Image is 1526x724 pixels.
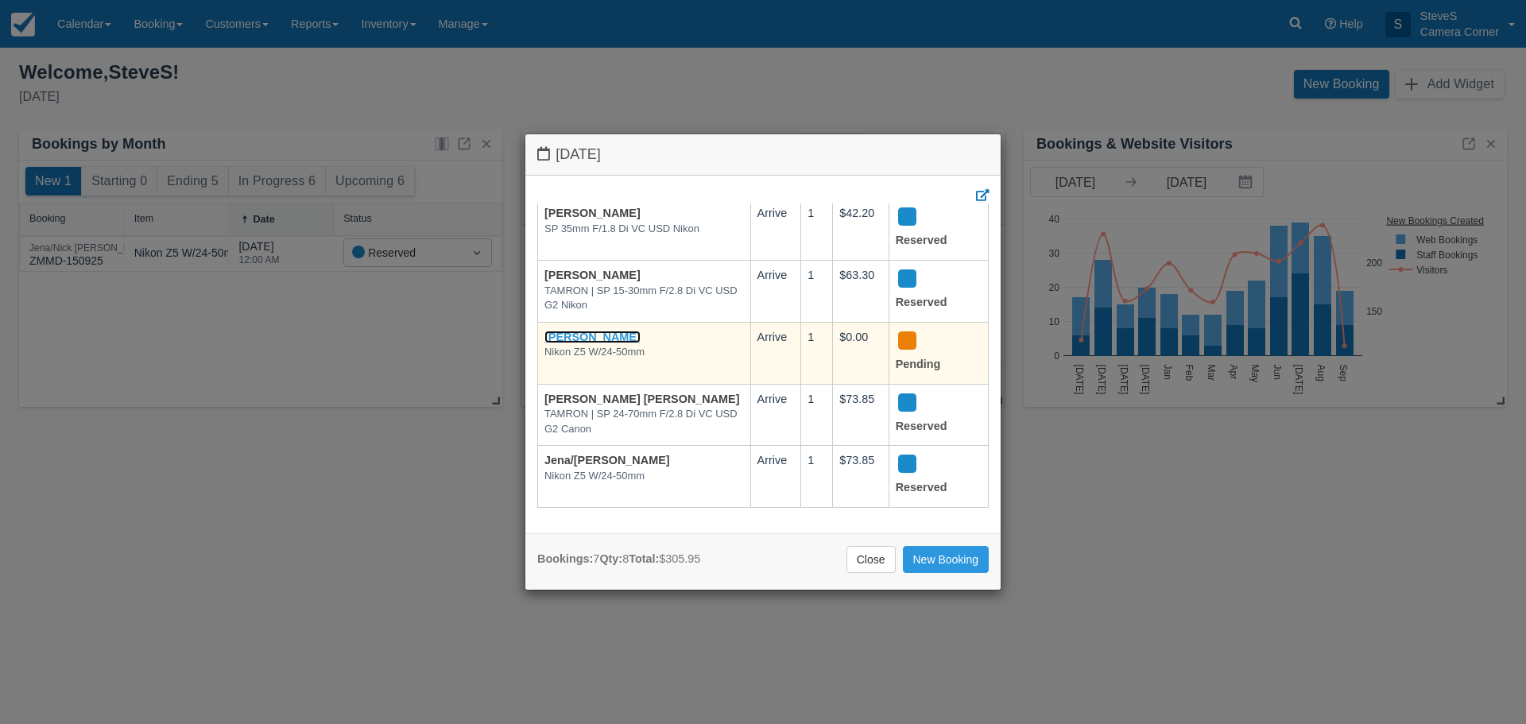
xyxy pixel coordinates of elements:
div: Pending [896,329,968,377]
td: Arrive [750,261,801,323]
em: SP 35mm F/1.8 Di VC USD Nikon [544,222,744,237]
div: Reserved [896,391,968,439]
em: TAMRON | SP 24-70mm F/2.8 Di VC USD G2 Canon [544,407,744,436]
td: Arrive [750,199,801,261]
td: $63.30 [833,261,889,323]
td: 1 [801,261,833,323]
td: 1 [801,199,833,261]
em: TAMRON | SP 15-30mm F/2.8 Di VC USD G2 Nikon [544,284,744,313]
td: $0.00 [833,322,889,384]
strong: Bookings: [537,552,593,565]
a: Jena/[PERSON_NAME] [544,454,670,467]
td: $73.85 [833,446,889,508]
a: [PERSON_NAME] [PERSON_NAME] [544,393,739,405]
td: Arrive [750,446,801,508]
h4: [DATE] [537,146,989,163]
em: Nikon Z5 W/24-50mm [544,345,744,360]
div: Reserved [896,267,968,316]
a: [PERSON_NAME] [544,269,641,281]
td: Arrive [750,322,801,384]
div: Reserved [896,205,968,254]
td: $73.85 [833,384,889,446]
a: [PERSON_NAME] [544,207,641,219]
td: Arrive [750,384,801,446]
div: 7 8 $305.95 [537,551,700,567]
strong: Total: [629,552,659,565]
td: 1 [801,322,833,384]
a: [PERSON_NAME] [544,331,641,343]
em: Nikon Z5 W/24-50mm [544,469,744,484]
td: 1 [801,384,833,446]
strong: Qty: [599,552,622,565]
div: Reserved [896,452,968,501]
td: 1 [801,446,833,508]
a: New Booking [903,546,990,573]
td: $42.20 [833,199,889,261]
a: Close [846,546,896,573]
